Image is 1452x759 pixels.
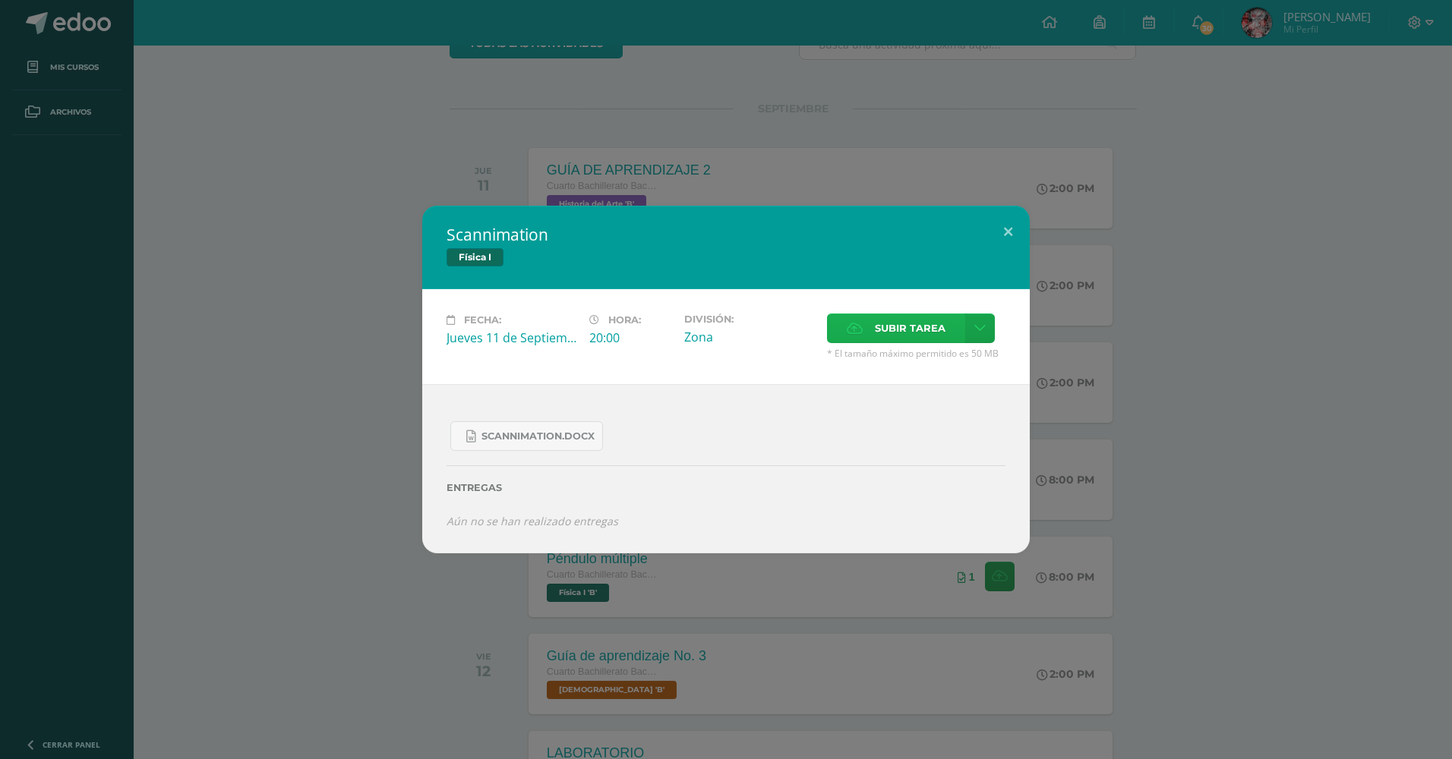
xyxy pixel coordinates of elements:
i: Aún no se han realizado entregas [447,514,618,528]
span: Scannimation.docx [481,430,595,442]
div: 20:00 [589,329,672,346]
span: Subir tarea [875,314,945,342]
span: Física I [447,248,503,266]
span: Fecha: [464,314,501,326]
span: * El tamaño máximo permitido es 50 MB [827,347,1005,360]
a: Scannimation.docx [450,421,603,451]
span: Hora: [608,314,641,326]
div: Jueves 11 de Septiembre [447,329,577,346]
label: División: [684,313,815,325]
h2: Scannimation [447,224,1005,245]
button: Close (Esc) [986,206,1030,257]
div: Zona [684,329,815,345]
label: Entregas [447,482,1005,493]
